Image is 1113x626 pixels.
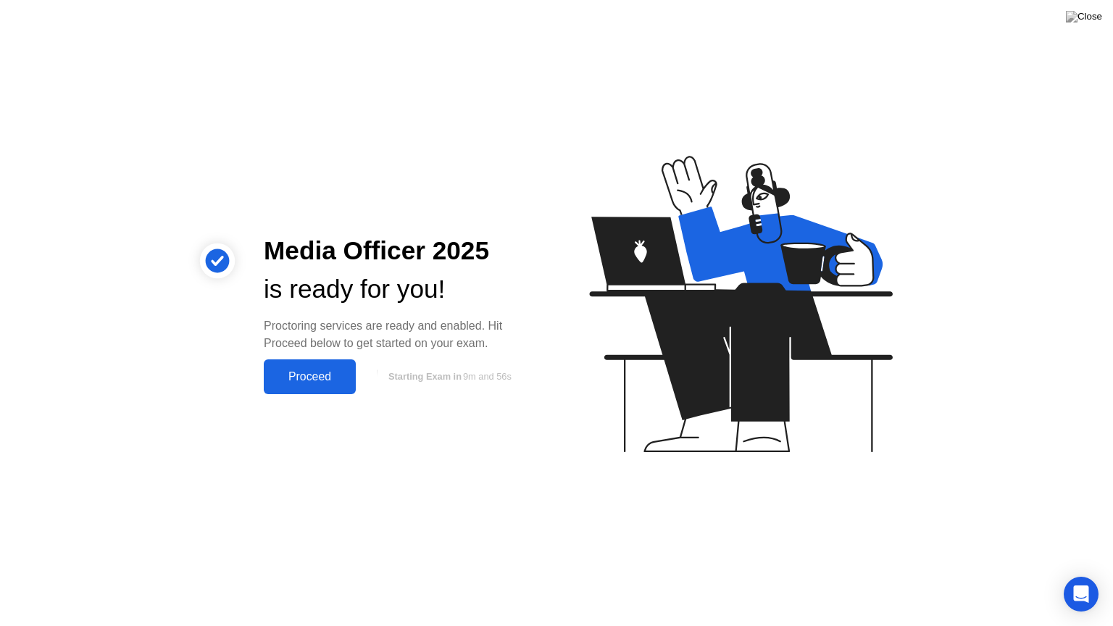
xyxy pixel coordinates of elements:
[264,270,533,309] div: is ready for you!
[463,371,512,382] span: 9m and 56s
[268,370,351,383] div: Proceed
[363,363,533,391] button: Starting Exam in9m and 56s
[1066,11,1102,22] img: Close
[264,232,533,270] div: Media Officer 2025
[264,317,533,352] div: Proctoring services are ready and enabled. Hit Proceed below to get started on your exam.
[264,359,356,394] button: Proceed
[1064,577,1099,612] div: Open Intercom Messenger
